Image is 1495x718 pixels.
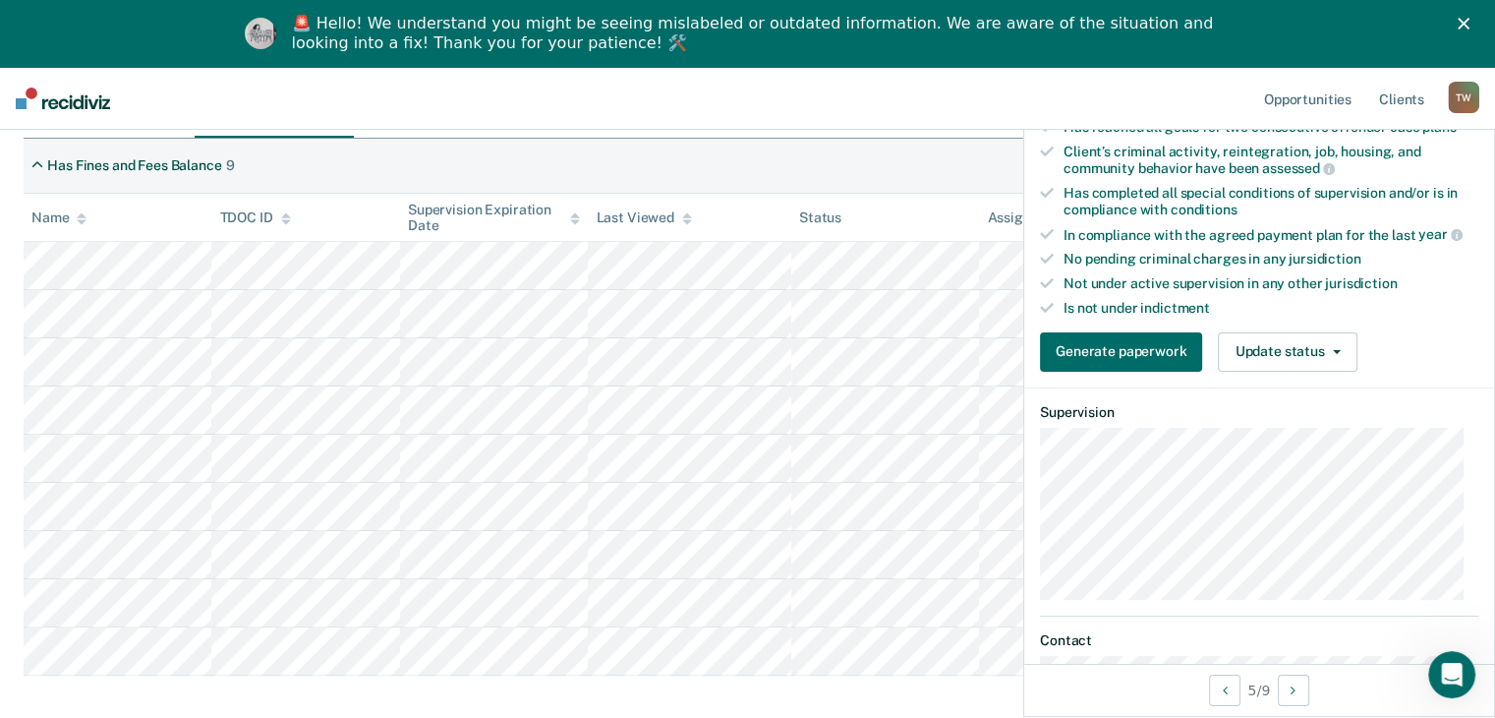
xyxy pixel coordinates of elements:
button: Next Opportunity [1278,675,1309,706]
div: No pending criminal charges in any [1064,251,1478,268]
dt: Supervision [1040,404,1478,421]
span: year [1418,226,1462,242]
div: Status [799,209,841,226]
div: 9 [226,157,235,174]
div: Not under active supervision in any other [1064,275,1478,292]
img: Profile image for Kim [245,18,276,49]
button: Generate paperwork [1040,332,1202,372]
span: indictment [1140,300,1210,316]
div: Client’s criminal activity, reintegration, job, housing, and community behavior have been [1064,144,1478,177]
button: Update status [1218,332,1356,372]
div: Is not under [1064,300,1478,317]
div: Close [1458,18,1477,30]
div: Last Viewed [596,209,691,226]
div: Assigned to [987,209,1079,226]
a: Opportunities [1260,67,1355,130]
div: Has completed all special conditions of supervision and/or is in compliance with [1064,185,1478,218]
img: Recidiviz [16,88,110,109]
div: T W [1448,82,1479,113]
div: In compliance with the agreed payment plan for the last [1064,226,1478,244]
span: jurisdiction [1325,275,1397,291]
span: assessed [1262,160,1335,176]
span: jursidiction [1289,251,1360,267]
button: Previous Opportunity [1209,675,1240,706]
div: Has Fines and Fees Balance [47,157,221,174]
a: Generate paperwork [1040,332,1210,372]
div: 🚨 Hello! We understand you might be seeing mislabeled or outdated information. We are aware of th... [292,14,1220,53]
div: TDOC ID [219,209,290,226]
div: Name [31,209,86,226]
span: plans [1422,119,1456,135]
div: 5 / 9 [1024,664,1494,716]
div: Supervision Expiration Date [408,202,580,235]
a: Clients [1375,67,1428,130]
span: conditions [1171,202,1237,217]
dt: Contact [1040,632,1478,649]
iframe: Intercom live chat [1428,651,1475,698]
